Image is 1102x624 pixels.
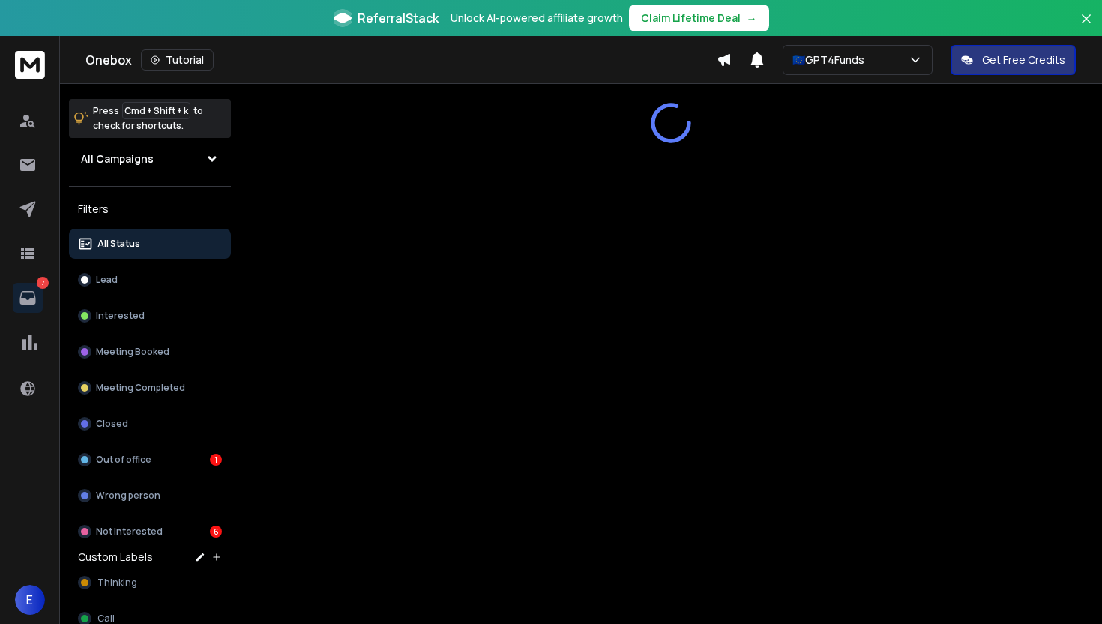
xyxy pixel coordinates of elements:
[451,10,623,25] p: Unlock AI-powered affiliate growth
[69,517,231,547] button: Not Interested6
[69,568,231,598] button: Thinking
[747,10,757,25] span: →
[96,454,151,466] p: Out of office
[141,49,214,70] button: Tutorial
[15,585,45,615] button: E
[629,4,769,31] button: Claim Lifetime Deal→
[96,274,118,286] p: Lead
[358,9,439,27] span: ReferralStack
[13,283,43,313] a: 7
[37,277,49,289] p: 7
[85,49,717,70] div: Onebox
[69,409,231,439] button: Closed
[96,310,145,322] p: Interested
[97,577,137,589] span: Thinking
[69,265,231,295] button: Lead
[792,52,870,67] p: 🇪🇺GPT4Funds
[982,52,1065,67] p: Get Free Credits
[210,454,222,466] div: 1
[951,45,1076,75] button: Get Free Credits
[69,229,231,259] button: All Status
[96,526,163,538] p: Not Interested
[69,337,231,367] button: Meeting Booked
[93,103,203,133] p: Press to check for shortcuts.
[69,445,231,475] button: Out of office1
[69,199,231,220] h3: Filters
[69,481,231,511] button: Wrong person
[69,144,231,174] button: All Campaigns
[97,238,140,250] p: All Status
[96,418,128,430] p: Closed
[96,382,185,394] p: Meeting Completed
[69,373,231,403] button: Meeting Completed
[210,526,222,538] div: 6
[96,490,160,502] p: Wrong person
[69,301,231,331] button: Interested
[1077,9,1096,45] button: Close banner
[122,102,190,119] span: Cmd + Shift + k
[96,346,169,358] p: Meeting Booked
[81,151,154,166] h1: All Campaigns
[78,550,153,565] h3: Custom Labels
